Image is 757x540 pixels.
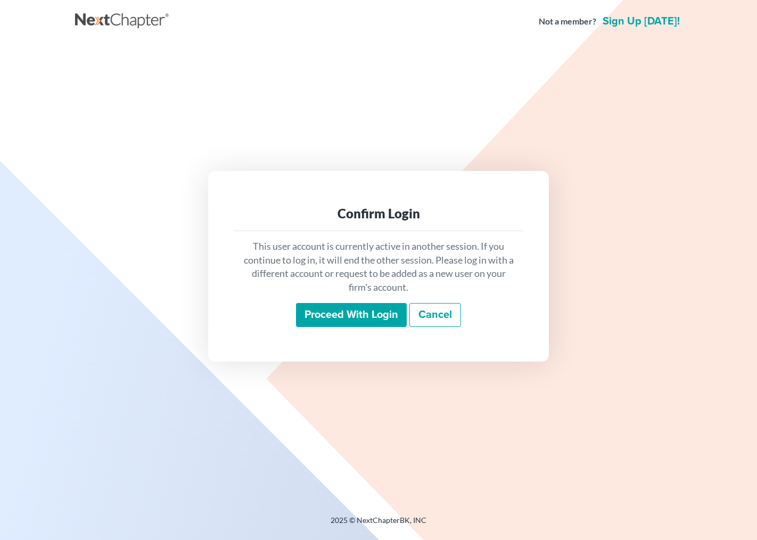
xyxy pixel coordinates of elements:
input: Proceed with login [296,303,407,328]
strong: Not a member? [539,15,596,28]
a: Sign up [DATE]! [600,16,682,27]
div: Confirm Login [242,205,515,222]
a: Cancel [409,303,461,328]
div: 2025 © NextChapterBK, INC [75,515,682,534]
p: This user account is currently active in another session. If you continue to log in, it will end ... [242,240,515,294]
